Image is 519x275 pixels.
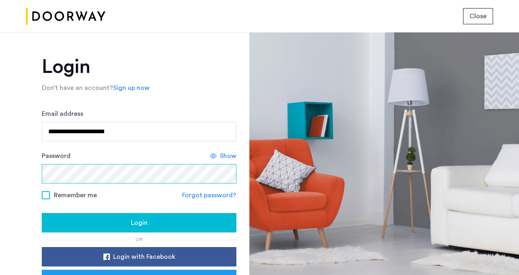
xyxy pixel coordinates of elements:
[463,8,493,24] button: button
[42,151,71,161] label: Password
[42,85,113,91] span: Don’t have an account?
[182,190,236,200] a: Forgot password?
[135,237,143,242] span: or
[220,151,236,161] span: Show
[26,1,105,32] img: logo
[113,83,150,93] a: Sign up now
[470,11,487,21] span: Close
[42,109,83,119] label: Email address
[42,57,236,77] h1: Login
[54,190,97,200] span: Remember me
[113,252,175,262] span: Login with Facebook
[42,213,236,232] button: button
[131,218,148,228] span: Login
[42,247,236,266] button: button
